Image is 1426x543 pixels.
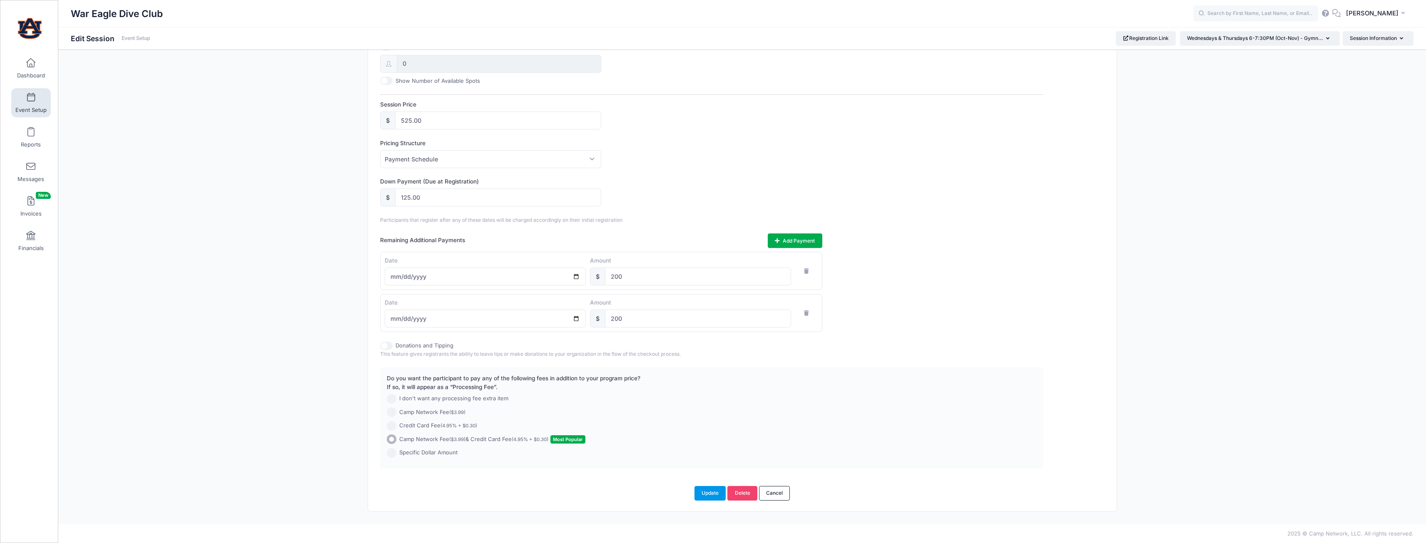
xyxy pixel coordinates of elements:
div: $ [590,268,605,285]
input: Credit Card Fee(4.95% + $0.30) [387,421,396,431]
label: Session Price [380,100,712,109]
div: $ [380,112,396,129]
span: Credit Card Fee [399,422,477,430]
a: Messages [11,157,51,186]
div: $ [590,310,605,327]
span: Camp Network Fee [399,408,465,417]
span: Dashboard [17,72,45,79]
button: [PERSON_NAME] [1341,4,1414,23]
label: Amount [590,256,611,265]
input: 0.00 [395,188,601,206]
label: Pricing Structure [380,139,712,147]
span: [PERSON_NAME] [1346,9,1399,18]
input: I don't want any processing fee extra item [387,394,396,404]
a: Cancel [759,486,790,500]
span: Payment Schedule [380,150,601,168]
label: Date [385,256,398,265]
input: Camp Network Fee($3.99)& Credit Card Fee(4.95% + $0.30)Most Popular [387,434,396,444]
span: 2025 © Camp Network, LLC. All rights reserved. [1287,530,1414,537]
input: Specific Dollar Amount [387,448,396,458]
h1: Edit Session [71,34,150,43]
img: War Eagle Dive Club [14,13,45,44]
button: Wednesdays & Thursdays 6-7:30PM (Oct-Nov) - Gymn... [1180,31,1340,45]
a: Registration Link [1116,31,1176,45]
span: Invoices [20,210,42,217]
span: New [36,192,51,199]
span: Camp Network Fee & Credit Card Fee [399,435,585,444]
span: I don't want any processing fee extra item [399,394,508,403]
span: Wednesdays & Thursdays 6-7:30PM (Oct-Nov) - Gymn... [1187,35,1323,41]
span: This feature gives registrants the ability to leave tips or make donations to your organization i... [380,351,681,357]
span: Payment Schedule [385,155,438,164]
span: Specific Dollar Amount [399,449,458,457]
button: Add Payment [768,233,822,248]
button: Update [694,486,726,500]
label: Show Number of Available Spots [396,77,480,85]
small: (4.95% + $0.30) [440,423,477,429]
small: Participants that register after any of these dates will be charged accordingly on their initial ... [380,217,622,223]
a: Reports [11,123,51,152]
span: Financials [18,245,44,252]
a: Event Setup [11,88,51,117]
a: Delete [727,486,757,500]
span: Reports [21,141,41,148]
a: Financials [11,226,51,255]
input: 0.00 [605,268,791,285]
div: $ [380,188,396,206]
input: 0.00 [395,112,601,129]
button: Session Information [1343,31,1414,45]
span: Messages [17,176,44,183]
a: Event Setup [122,35,150,42]
label: Donations and Tipping [396,342,453,350]
input: Camp Network Fee($3.99) [387,407,396,417]
small: ($3.99) [449,436,465,442]
small: (4.95% + $0.30) [512,436,548,442]
label: Do you want the participant to pay any of the following fees in addition to your program price? I... [387,374,640,391]
input: 0 [397,55,601,73]
span: Most Popular [550,435,585,443]
a: War Eagle Dive Club [0,9,59,48]
a: Dashboard [11,54,51,83]
input: Search by First Name, Last Name, or Email... [1193,5,1318,22]
label: Remaining Additional Payments [380,236,465,244]
label: Amount [590,298,611,307]
input: 0.00 [605,310,791,327]
h1: War Eagle Dive Club [71,4,163,23]
span: Event Setup [15,107,47,114]
label: Date [385,298,398,307]
small: ($3.99) [449,409,465,415]
a: InvoicesNew [11,192,51,221]
label: Down Payment (Due at Registration) [380,177,712,186]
